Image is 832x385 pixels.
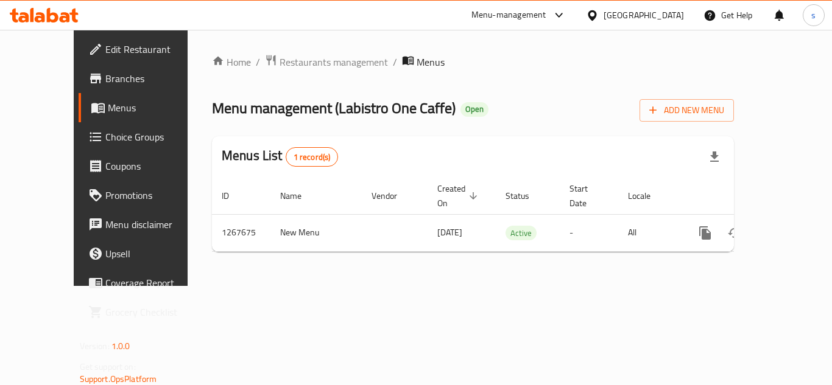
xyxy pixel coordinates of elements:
span: 1 record(s) [286,151,338,163]
span: Choice Groups [105,130,203,144]
span: [DATE] [437,224,462,240]
a: Grocery Checklist [79,297,213,327]
span: Coverage Report [105,276,203,290]
span: Menus [108,100,203,115]
button: more [691,218,720,248]
a: Menus [79,93,213,122]
td: 1267675 [212,214,270,251]
li: / [393,55,397,69]
span: Active [506,226,537,240]
span: Branches [105,71,203,86]
a: Menu disclaimer [79,210,213,239]
a: Edit Restaurant [79,35,213,64]
div: Active [506,226,537,240]
span: Promotions [105,188,203,203]
li: / [256,55,260,69]
span: Open [460,104,488,114]
span: Menu management ( Labistro One Caffe ) [212,94,456,122]
span: Grocery Checklist [105,305,203,319]
div: [GEOGRAPHIC_DATA] [604,9,684,22]
a: Branches [79,64,213,93]
span: s [811,9,816,22]
span: Upsell [105,246,203,261]
button: Change Status [720,218,749,248]
span: Created On [437,181,481,210]
td: - [560,214,618,251]
th: Actions [681,178,817,215]
a: Promotions [79,181,213,210]
span: Menu disclaimer [105,217,203,232]
td: New Menu [270,214,362,251]
a: Coverage Report [79,268,213,297]
span: Version: [80,338,110,354]
span: ID [222,189,245,203]
a: Coupons [79,151,213,181]
a: Upsell [79,239,213,268]
span: Locale [628,189,666,203]
div: Export file [700,142,729,172]
span: Restaurants management [280,55,388,69]
span: Coupons [105,159,203,173]
a: Restaurants management [265,54,388,70]
table: enhanced table [212,178,817,252]
a: Home [212,55,251,69]
span: Vendor [372,189,413,203]
div: Menu-management [471,8,546,23]
span: Status [506,189,545,203]
span: Add New Menu [649,103,724,118]
span: Edit Restaurant [105,42,203,57]
div: Total records count [286,147,339,167]
span: 1.0.0 [111,338,130,354]
nav: breadcrumb [212,54,734,70]
span: Get support on: [80,359,136,375]
span: Menus [417,55,445,69]
div: Open [460,102,488,117]
span: Name [280,189,317,203]
button: Add New Menu [640,99,734,122]
td: All [618,214,681,251]
h2: Menus List [222,147,338,167]
a: Choice Groups [79,122,213,151]
span: Start Date [569,181,604,210]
